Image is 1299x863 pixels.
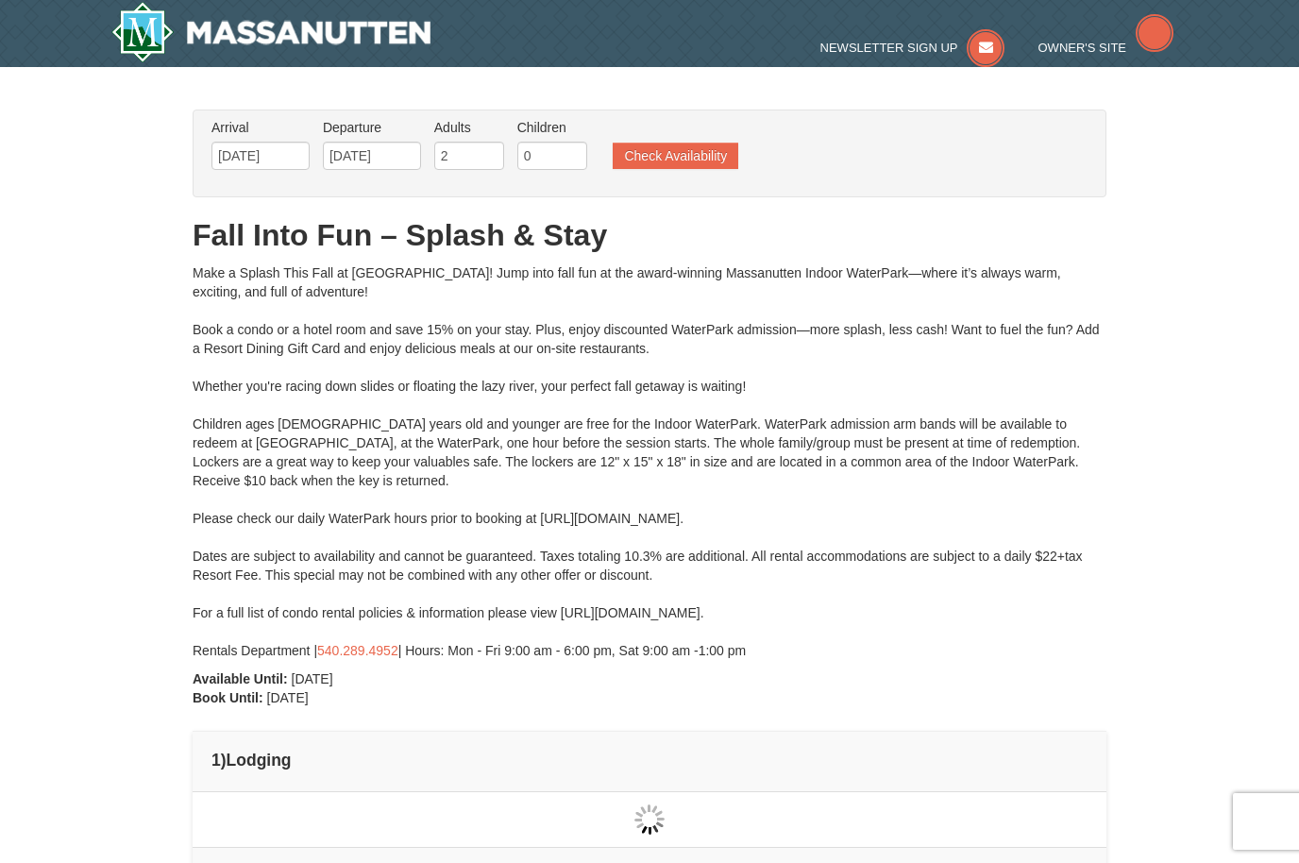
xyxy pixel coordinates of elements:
span: [DATE] [292,671,333,686]
label: Arrival [211,118,310,137]
button: Check Availability [613,143,738,169]
a: Owner's Site [1038,41,1174,55]
span: [DATE] [267,690,309,705]
h1: Fall Into Fun – Splash & Stay [193,216,1106,254]
span: ) [221,751,227,770]
span: Owner's Site [1038,41,1127,55]
label: Adults [434,118,504,137]
h4: 1 Lodging [211,751,1088,770]
label: Departure [323,118,421,137]
span: Newsletter Sign Up [820,41,958,55]
label: Children [517,118,587,137]
a: Massanutten Resort [111,2,430,62]
a: 540.289.4952 [317,643,398,658]
strong: Book Until: [193,690,263,705]
a: Newsletter Sign Up [820,41,1005,55]
img: Massanutten Resort Logo [111,2,430,62]
img: wait gif [634,804,665,835]
div: Make a Splash This Fall at [GEOGRAPHIC_DATA]! Jump into fall fun at the award-winning Massanutten... [193,263,1106,660]
strong: Available Until: [193,671,288,686]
